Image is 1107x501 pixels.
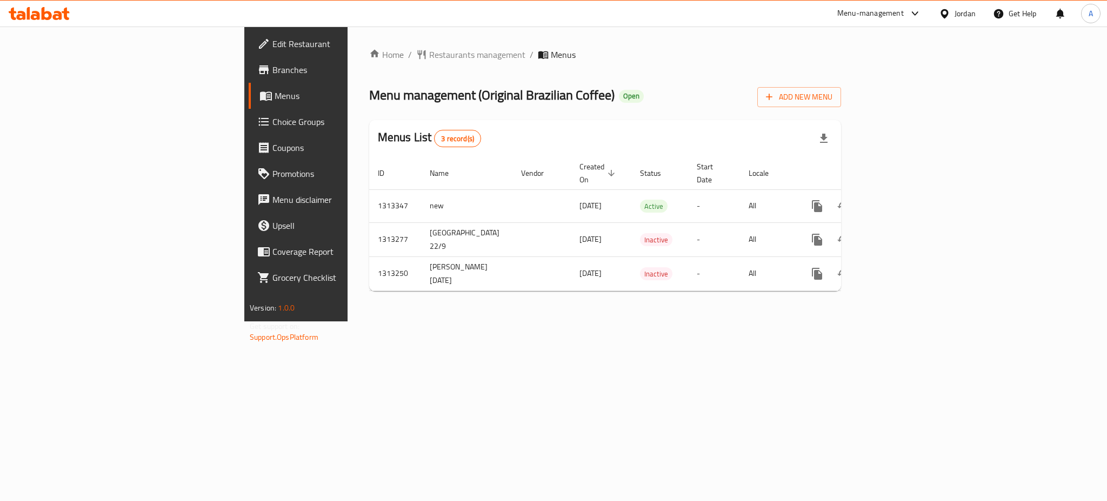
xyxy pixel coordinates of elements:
h2: Menus List [378,129,481,147]
span: Locale [749,167,783,180]
table: enhanced table [369,157,917,291]
div: Inactive [640,233,672,246]
span: Created On [579,160,618,186]
div: Export file [811,126,837,151]
span: Get support on: [250,319,299,333]
span: Promotions [272,167,421,180]
span: Menus [275,89,421,102]
span: ID [378,167,398,180]
div: Menu-management [837,7,904,20]
span: Grocery Checklist [272,271,421,284]
a: Grocery Checklist [249,265,429,291]
span: [DATE] [579,199,602,213]
td: - [688,222,740,256]
button: more [804,261,830,287]
span: Status [640,167,675,180]
td: - [688,189,740,222]
a: Menu disclaimer [249,187,429,213]
span: Add New Menu [766,90,832,104]
span: Vendor [521,167,558,180]
div: Active [640,200,668,213]
div: Jordan [955,8,976,19]
span: Name [430,167,463,180]
button: Change Status [830,227,856,253]
span: Coverage Report [272,245,421,258]
button: Add New Menu [757,87,841,107]
span: A [1089,8,1093,19]
li: / [530,48,534,61]
th: Actions [796,157,917,190]
span: Menus [551,48,576,61]
div: Inactive [640,267,672,280]
span: Version: [250,301,276,315]
a: Coupons [249,135,429,161]
span: Active [640,200,668,213]
a: Upsell [249,213,429,239]
span: Coupons [272,141,421,154]
span: 1.0.0 [278,301,295,315]
span: [DATE] [579,232,602,246]
button: Change Status [830,193,856,219]
div: Open [619,90,644,103]
button: more [804,193,830,219]
span: Restaurants management [429,48,525,61]
span: Open [619,91,644,101]
span: 3 record(s) [435,134,481,144]
a: Edit Restaurant [249,31,429,57]
td: All [740,222,796,256]
span: Branches [272,63,421,76]
span: Inactive [640,234,672,246]
a: Branches [249,57,429,83]
span: Upsell [272,219,421,232]
td: [GEOGRAPHIC_DATA] 22/9 [421,222,512,256]
td: All [740,256,796,291]
span: Start Date [697,160,727,186]
a: Restaurants management [416,48,525,61]
span: [DATE] [579,266,602,280]
nav: breadcrumb [369,48,841,61]
a: Coverage Report [249,239,429,265]
a: Choice Groups [249,109,429,135]
a: Promotions [249,161,429,187]
td: - [688,256,740,291]
a: Support.OpsPlatform [250,330,318,344]
a: Menus [249,83,429,109]
span: Choice Groups [272,115,421,128]
td: new [421,189,512,222]
td: [PERSON_NAME] [DATE] [421,256,512,291]
span: Inactive [640,268,672,280]
span: Menu management ( Original Brazilian Coffee ) [369,83,615,107]
span: Menu disclaimer [272,193,421,206]
span: Edit Restaurant [272,37,421,50]
button: more [804,227,830,253]
div: Total records count [434,130,481,147]
button: Change Status [830,261,856,287]
td: All [740,189,796,222]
